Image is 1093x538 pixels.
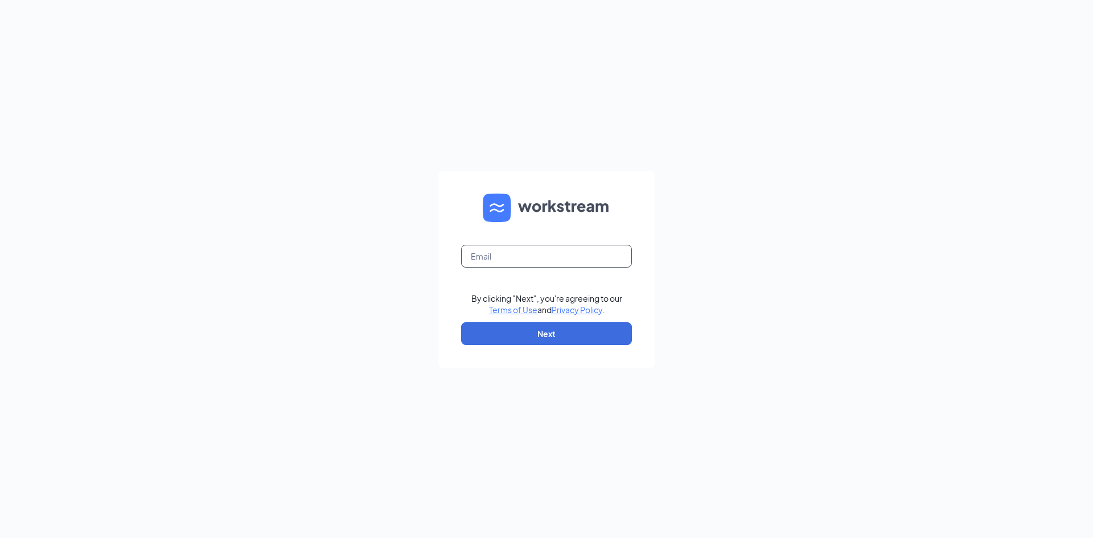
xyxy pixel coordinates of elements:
[483,194,610,222] img: WS logo and Workstream text
[489,305,537,315] a: Terms of Use
[461,322,632,345] button: Next
[552,305,602,315] a: Privacy Policy
[461,245,632,268] input: Email
[471,293,622,315] div: By clicking "Next", you're agreeing to our and .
